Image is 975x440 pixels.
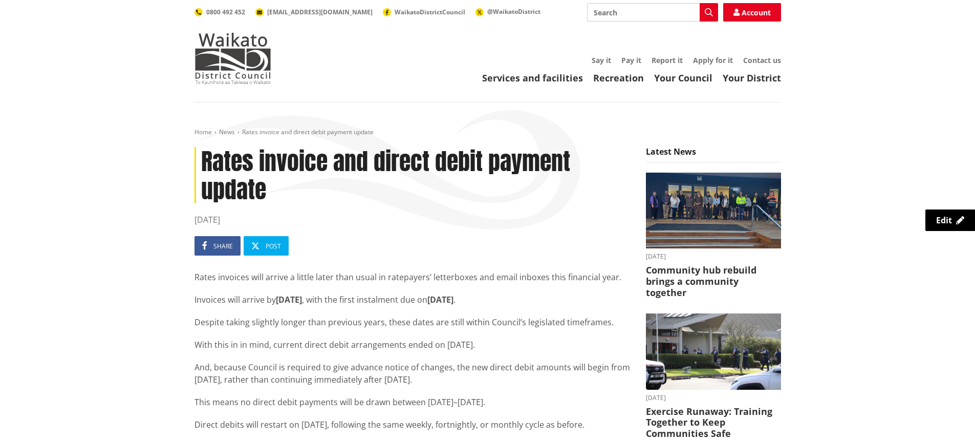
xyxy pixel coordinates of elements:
p: Rates invoices will arrive a little later than usual in ratepayers’ letterboxes and email inboxes... [194,271,631,283]
p: And, because Council is required to give advance notice of changes, the new direct debit amounts ... [194,361,631,386]
img: Waikato District Council - Te Kaunihera aa Takiwaa o Waikato [194,33,271,84]
nav: breadcrumb [194,128,781,137]
a: [DATE] Exercise Runaway: Training Together to Keep Communities Safe [646,313,781,439]
span: [EMAIL_ADDRESS][DOMAIN_NAME] [267,8,373,16]
time: [DATE] [194,214,631,226]
span: Post [266,242,281,250]
time: [DATE] [646,395,781,401]
h5: Latest News [646,147,781,162]
strong: [DATE] [427,294,453,305]
a: [EMAIL_ADDRESS][DOMAIN_NAME] [255,8,373,16]
p: Despite taking slightly longer than previous years, these dates are still within Council’s legisl... [194,316,631,328]
a: WaikatoDistrictCouncil [383,8,465,16]
a: Recreation [593,72,644,84]
span: Rates invoice and direct debit payment update [242,128,374,136]
span: WaikatoDistrictCouncil [395,8,465,16]
a: News [219,128,235,136]
a: @WaikatoDistrict [475,7,540,16]
a: Your District [723,72,781,84]
a: 0800 492 452 [194,8,245,16]
span: @WaikatoDistrict [487,7,540,16]
h3: Community hub rebuild brings a community together [646,265,781,298]
a: Report it [652,55,683,65]
p: With this in in mind, current direct debit arrangements ended on [DATE]. [194,339,631,351]
p: Invoices will arrive by , with the first instalment due on . [194,294,631,306]
img: Glen Afton and Pukemiro Districts Community Hub [646,173,781,249]
a: Contact us [743,55,781,65]
input: Search input [587,3,718,22]
a: Pay it [621,55,641,65]
a: Say it [592,55,611,65]
a: Your Council [654,72,712,84]
h3: Exercise Runaway: Training Together to Keep Communities Safe [646,406,781,439]
span: 0800 492 452 [206,8,245,16]
p: Direct debits will restart on [DATE], following the same weekly, fortnightly, or monthly cycle as... [194,418,631,431]
img: AOS Exercise Runaway [646,313,781,390]
a: Apply for it [693,55,733,65]
p: This means no direct debit payments will be drawn between [DATE]–[DATE]. [194,396,631,408]
span: Share [213,242,233,250]
strong: [DATE] [276,294,302,305]
a: Post [244,236,289,256]
a: Home [194,128,212,136]
h1: Rates invoice and direct debit payment update [194,147,631,203]
a: Edit [925,209,975,231]
a: A group of people stands in a line on a wooden deck outside a modern building, smiling. The mood ... [646,173,781,298]
a: Share [194,236,241,256]
a: Account [723,3,781,22]
span: Edit [936,215,952,226]
time: [DATE] [646,254,781,260]
a: Services and facilities [482,72,583,84]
